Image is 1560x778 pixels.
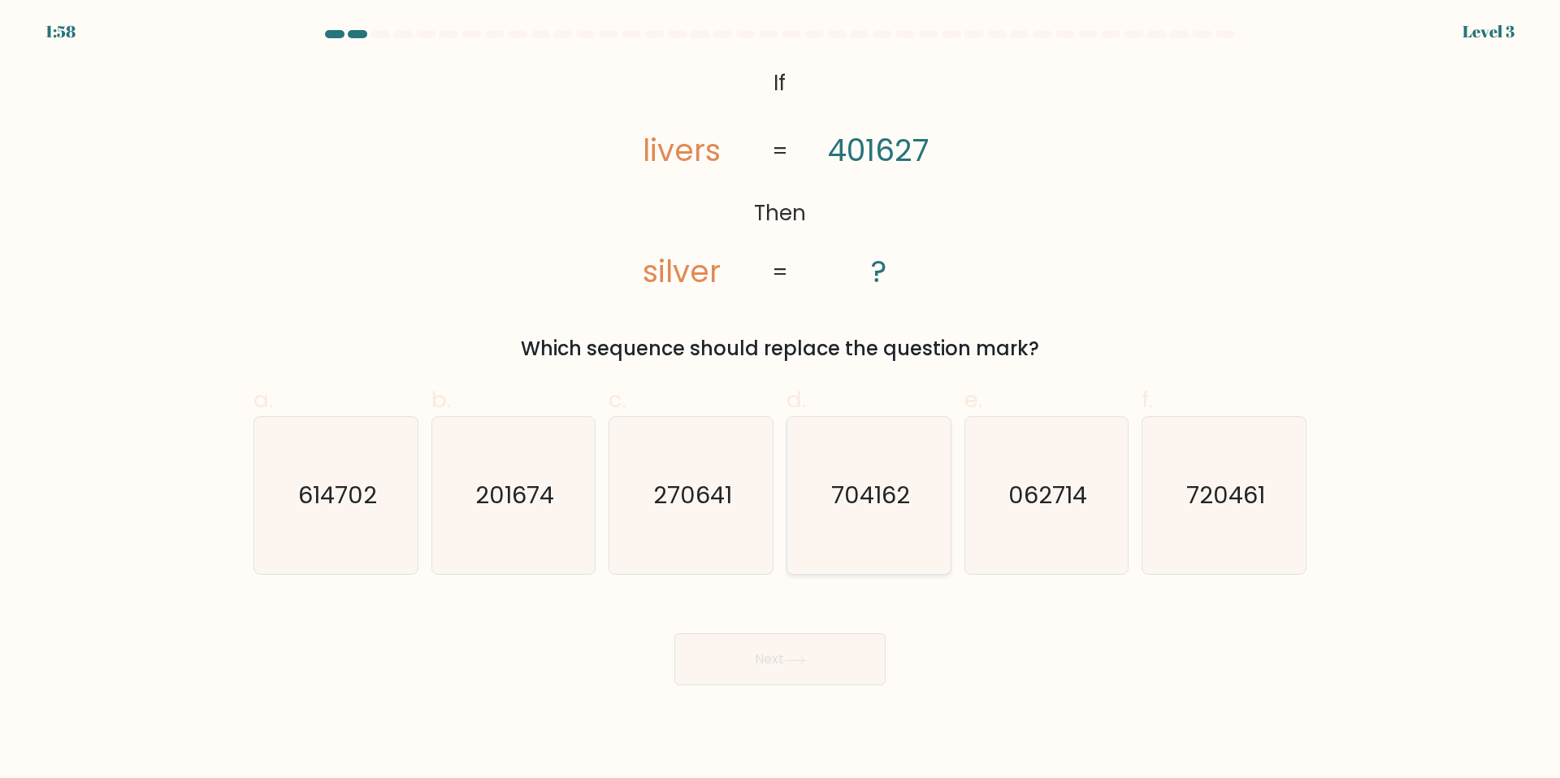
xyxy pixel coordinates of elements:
span: a. [253,384,273,415]
tspan: = [772,258,788,287]
span: b. [431,384,451,415]
text: 704162 [831,480,910,512]
span: d. [786,384,806,415]
text: 062714 [1008,480,1087,512]
span: e. [964,384,982,415]
svg: @import url('[URL][DOMAIN_NAME]); [591,62,969,295]
text: 614702 [298,480,377,512]
button: Next [674,633,886,685]
tspan: If [773,68,786,98]
div: Level 3 [1462,20,1514,44]
div: Which sequence should replace the question mark? [263,334,1297,363]
tspan: silver [643,250,721,293]
div: 1:58 [45,20,76,44]
tspan: Then [754,198,806,228]
tspan: = [772,137,788,166]
text: 201674 [475,480,554,512]
span: c. [609,384,626,415]
tspan: livers [643,129,721,172]
tspan: ? [871,251,886,293]
text: 720461 [1186,480,1265,512]
text: 270641 [653,480,732,512]
tspan: 401627 [828,129,929,172]
span: f. [1142,384,1153,415]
